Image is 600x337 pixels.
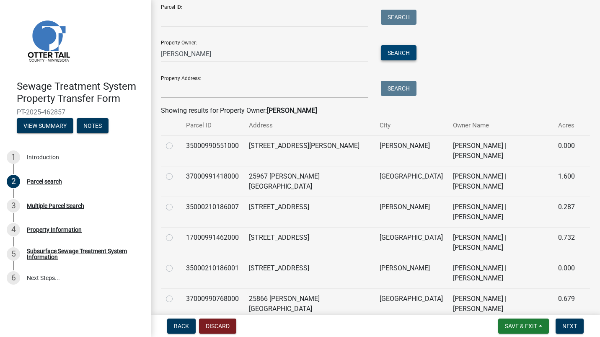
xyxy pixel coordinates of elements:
[375,116,448,135] th: City
[181,166,244,197] td: 37000991418000
[77,118,109,133] button: Notes
[7,150,20,164] div: 1
[553,288,580,319] td: 0.679
[161,106,590,116] div: Showing results for Property Owner:
[553,116,580,135] th: Acres
[375,288,448,319] td: [GEOGRAPHIC_DATA]
[199,319,236,334] button: Discard
[27,179,62,184] div: Parcel search
[244,258,375,288] td: [STREET_ADDRESS]
[375,166,448,197] td: [GEOGRAPHIC_DATA]
[553,258,580,288] td: 0.000
[7,271,20,285] div: 6
[448,258,553,288] td: [PERSON_NAME] | [PERSON_NAME]
[181,227,244,258] td: 17000991462000
[77,123,109,130] wm-modal-confirm: Notes
[562,323,577,329] span: Next
[448,166,553,197] td: [PERSON_NAME] | [PERSON_NAME]
[181,258,244,288] td: 35000210186001
[556,319,584,334] button: Next
[181,197,244,227] td: 35000210186007
[181,135,244,166] td: 35000990551000
[17,108,134,116] span: PT-2025-462857
[448,288,553,319] td: [PERSON_NAME] | [PERSON_NAME]
[375,135,448,166] td: [PERSON_NAME]
[505,323,537,329] span: Save & Exit
[381,10,416,25] button: Search
[7,247,20,261] div: 5
[244,197,375,227] td: [STREET_ADDRESS]
[375,197,448,227] td: [PERSON_NAME]
[17,123,73,130] wm-modal-confirm: Summary
[267,106,317,114] strong: [PERSON_NAME]
[381,45,416,60] button: Search
[553,135,580,166] td: 0.000
[27,203,84,209] div: Multiple Parcel Search
[375,227,448,258] td: [GEOGRAPHIC_DATA]
[381,81,416,96] button: Search
[27,248,137,260] div: Subsurface Sewage Treatment System Information
[7,223,20,236] div: 4
[553,227,580,258] td: 0.732
[244,135,375,166] td: [STREET_ADDRESS][PERSON_NAME]
[17,80,144,105] h4: Sewage Treatment System Property Transfer Form
[181,288,244,319] td: 37000990768000
[181,116,244,135] th: Parcel ID
[448,116,553,135] th: Owner Name
[27,227,82,233] div: Property Information
[7,199,20,213] div: 3
[375,258,448,288] td: [PERSON_NAME]
[448,135,553,166] td: [PERSON_NAME] | [PERSON_NAME]
[448,227,553,258] td: [PERSON_NAME] | [PERSON_NAME]
[244,166,375,197] td: 25967 [PERSON_NAME][GEOGRAPHIC_DATA]
[174,323,189,329] span: Back
[244,288,375,319] td: 25866 [PERSON_NAME][GEOGRAPHIC_DATA]
[244,227,375,258] td: [STREET_ADDRESS]
[553,197,580,227] td: 0.287
[498,319,549,334] button: Save & Exit
[448,197,553,227] td: [PERSON_NAME] | [PERSON_NAME]
[27,154,59,160] div: Introduction
[167,319,196,334] button: Back
[17,9,80,72] img: Otter Tail County, Minnesota
[244,116,375,135] th: Address
[17,118,73,133] button: View Summary
[553,166,580,197] td: 1.600
[7,175,20,188] div: 2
